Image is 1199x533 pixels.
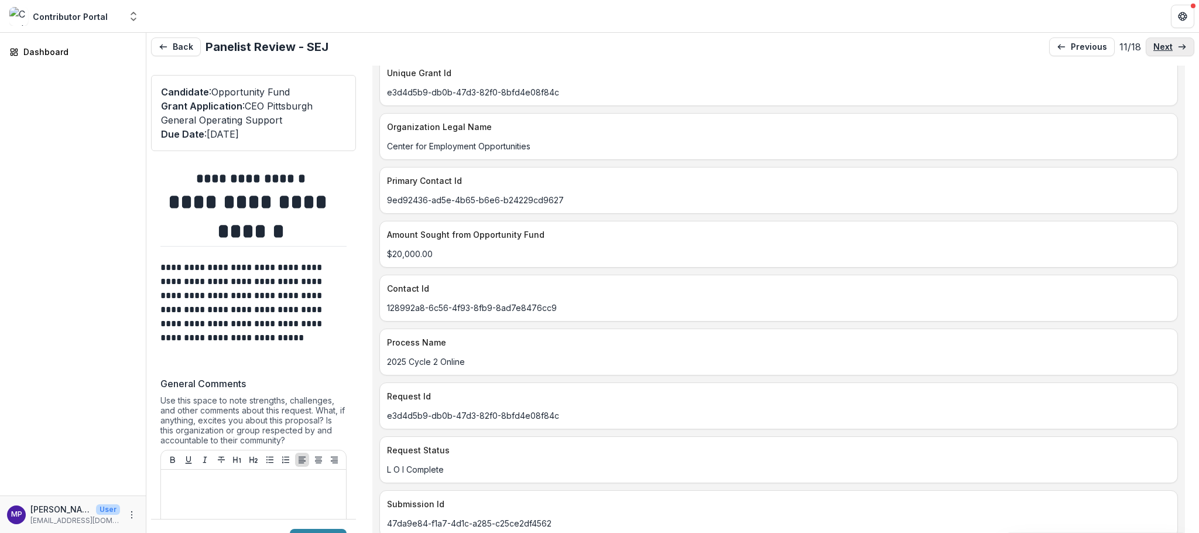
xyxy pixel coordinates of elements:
[387,336,1166,348] p: Process Name
[30,515,120,526] p: [EMAIL_ADDRESS][DOMAIN_NAME]
[11,511,22,518] div: Marge Petruska
[161,99,346,127] p: : CEO Pittsburgh General Operating Support
[387,463,1170,476] p: L O I Complete
[387,390,1166,402] p: Request Id
[125,5,142,28] button: Open entity switcher
[198,453,212,467] button: Italicize
[387,86,1170,98] p: e3d4d5b9-db0b-47d3-82f0-8bfd4e08f84c
[96,504,120,515] p: User
[30,503,91,515] p: [PERSON_NAME]
[387,517,1170,529] p: 47da9e84-f1a7-4d1c-a285-c25ce2df4562
[161,128,204,140] span: Due Date
[125,508,139,522] button: More
[5,42,141,61] a: Dashboard
[387,282,1166,295] p: Contact Id
[279,453,293,467] button: Ordered List
[387,228,1166,241] p: Amount Sought from Opportunity Fund
[1171,5,1194,28] button: Get Help
[387,175,1166,187] p: Primary Contact Id
[160,395,347,450] div: Use this space to note strengths, challenges, and other comments about this request. What, if any...
[327,453,341,467] button: Align Right
[295,453,309,467] button: Align Left
[387,194,1170,206] p: 9ed92436-ad5e-4b65-b6e6-b24229cd9627
[387,444,1166,456] p: Request Status
[1071,42,1107,52] p: previous
[161,86,209,98] span: Candidate
[23,46,132,58] div: Dashboard
[1049,37,1115,56] a: previous
[387,498,1166,510] p: Submission Id
[161,85,346,99] p: : Opportunity Fund
[161,127,346,141] p: : [DATE]
[387,67,1166,79] p: Unique Grant Id
[387,140,1170,152] p: Center for Employment Opportunities
[160,377,246,391] p: General Comments
[1119,40,1141,54] p: 11 / 18
[161,100,242,112] span: Grant Application
[151,37,201,56] button: Back
[166,453,180,467] button: Bold
[33,11,108,23] div: Contributor Portal
[214,453,228,467] button: Strike
[311,453,326,467] button: Align Center
[1146,37,1194,56] a: next
[387,248,1170,260] p: $20,000.00
[387,409,1170,422] p: e3d4d5b9-db0b-47d3-82f0-8bfd4e08f84c
[387,121,1166,133] p: Organization Legal Name
[230,453,244,467] button: Heading 1
[246,453,261,467] button: Heading 2
[181,453,196,467] button: Underline
[9,7,28,26] img: Contributor Portal
[387,356,1170,368] p: 2025 Cycle 2 Online
[205,40,328,54] h2: Panelist Review - SEJ
[1153,42,1173,52] p: next
[263,453,277,467] button: Bullet List
[387,302,1170,314] p: 128992a8-6c56-4f93-8fb9-8ad7e8476cc9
